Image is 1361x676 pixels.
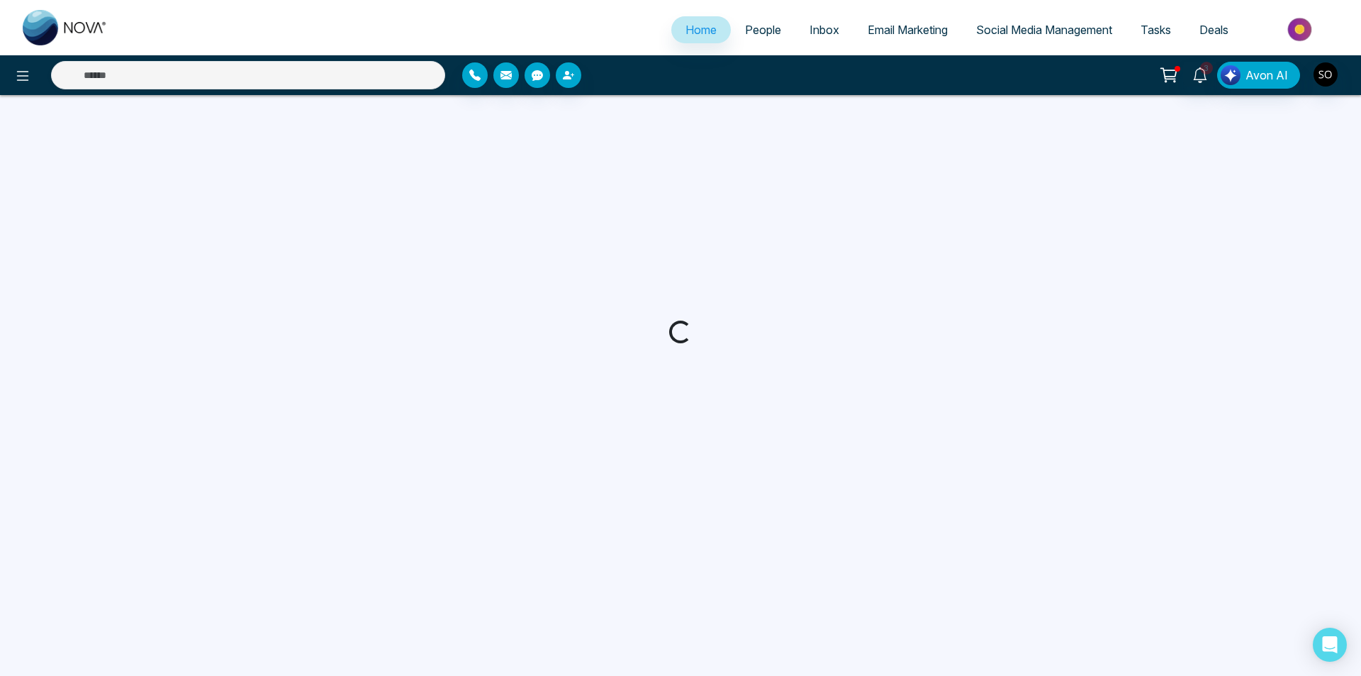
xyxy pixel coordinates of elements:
a: Inbox [795,16,853,43]
span: Social Media Management [976,23,1112,37]
span: Tasks [1141,23,1171,37]
img: Nova CRM Logo [23,10,108,45]
a: Tasks [1126,16,1185,43]
a: Social Media Management [962,16,1126,43]
button: Avon AI [1217,62,1300,89]
img: Lead Flow [1221,65,1240,85]
span: Inbox [810,23,839,37]
img: Market-place.gif [1250,13,1352,45]
img: User Avatar [1314,62,1338,87]
a: Deals [1185,16,1243,43]
span: Avon AI [1245,67,1288,84]
a: Home [671,16,731,43]
a: Email Marketing [853,16,962,43]
span: 3 [1200,62,1213,74]
span: Deals [1199,23,1228,37]
span: People [745,23,781,37]
span: Home [685,23,717,37]
a: People [731,16,795,43]
div: Open Intercom Messenger [1313,628,1347,662]
a: 3 [1183,62,1217,87]
span: Email Marketing [868,23,948,37]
